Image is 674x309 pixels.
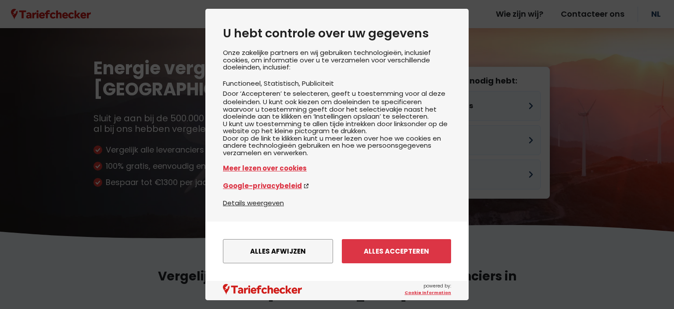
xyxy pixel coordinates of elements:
span: powered by: [405,283,451,296]
a: Google-privacybeleid [223,181,451,191]
div: menu [205,222,469,281]
img: logo [223,284,302,295]
a: Cookie Information [405,290,451,296]
h2: U hebt controle over uw gegevens [223,26,451,40]
div: Onze zakelijke partners en wij gebruiken technologieën, inclusief cookies, om informatie over u t... [223,49,451,198]
li: Publiciteit [302,79,334,88]
li: Functioneel [223,79,264,88]
li: Statistisch [264,79,302,88]
button: Alles accepteren [342,239,451,263]
button: Details weergeven [223,198,284,208]
a: Meer lezen over cookies [223,163,451,173]
button: Alles afwijzen [223,239,333,263]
